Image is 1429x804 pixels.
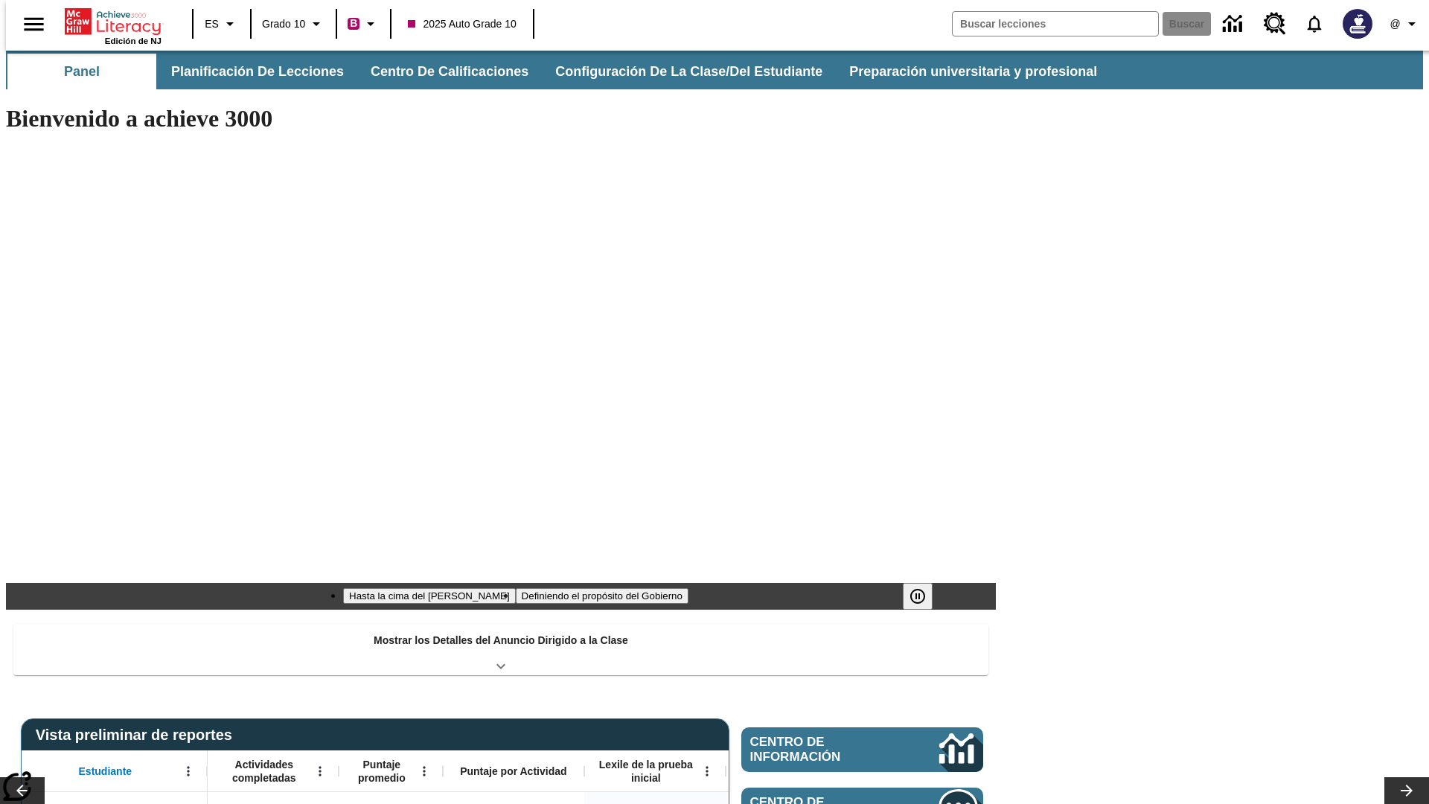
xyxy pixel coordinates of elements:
[36,727,240,744] span: Vista preliminar de reportes
[1390,16,1400,32] span: @
[342,10,386,37] button: Boost El color de la clase es rojo violeta. Cambiar el color de la clase.
[65,5,162,45] div: Portada
[79,765,132,778] span: Estudiante
[1384,777,1429,804] button: Carrusel de lecciones, seguir
[105,36,162,45] span: Edición de NJ
[592,758,700,785] span: Lexile de la prueba inicial
[1334,4,1381,43] button: Escoja un nuevo avatar
[13,624,988,675] div: Mostrar los Detalles del Anuncio Dirigido a la Clase
[1381,10,1429,37] button: Perfil/Configuración
[6,105,996,133] h1: Bienvenido a achieve 3000
[408,16,516,32] span: 2025 Auto Grade 10
[350,14,357,33] span: B
[543,54,834,89] button: Configuración de la clase/del estudiante
[7,54,156,89] button: Panel
[516,588,688,604] button: Diapositiva 2 Definiendo el propósito del Gobierno
[12,2,56,46] button: Abrir el menú lateral
[159,54,356,89] button: Planificación de lecciones
[262,16,305,32] span: Grado 10
[309,760,331,782] button: Abrir menú
[374,633,628,648] p: Mostrar los Detalles del Anuncio Dirigido a la Clase
[460,765,566,778] span: Puntaje por Actividad
[346,758,418,785] span: Puntaje promedio
[6,51,1423,89] div: Subbarra de navegación
[1255,4,1295,44] a: Centro de recursos, Se abrirá en una pestaña nueva.
[343,588,516,604] button: Diapositiva 1 Hasta la cima del monte Tai
[953,12,1158,36] input: Buscar campo
[359,54,540,89] button: Centro de calificaciones
[198,10,246,37] button: Lenguaje: ES, Selecciona un idioma
[903,583,933,610] button: Pausar
[696,760,718,782] button: Abrir menú
[903,583,947,610] div: Pausar
[741,727,983,772] a: Centro de información
[215,758,313,785] span: Actividades completadas
[205,16,219,32] span: ES
[1214,4,1255,45] a: Centro de información
[1343,9,1372,39] img: Avatar
[177,760,199,782] button: Abrir menú
[1295,4,1334,43] a: Notificaciones
[413,760,435,782] button: Abrir menú
[65,7,162,36] a: Portada
[6,54,1110,89] div: Subbarra de navegación
[256,10,331,37] button: Grado: Grado 10, Elige un grado
[837,54,1109,89] button: Preparación universitaria y profesional
[750,735,889,765] span: Centro de información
